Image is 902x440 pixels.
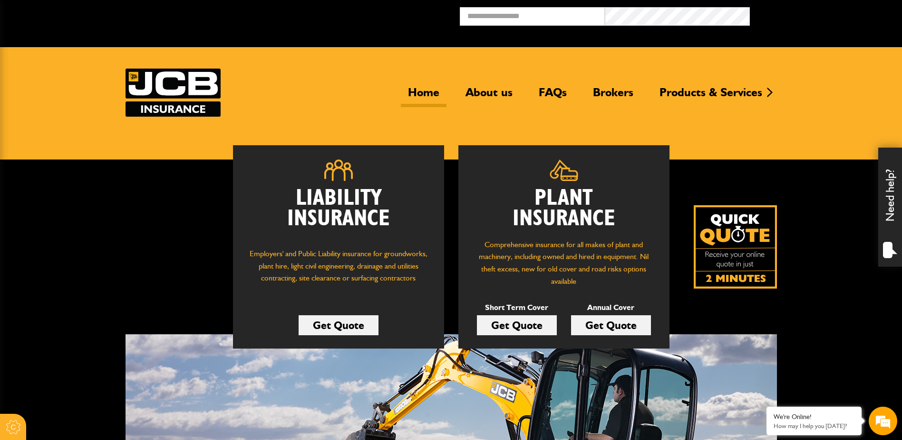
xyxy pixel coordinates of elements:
[694,205,777,289] img: Quick Quote
[586,85,640,107] a: Brokers
[473,239,655,287] p: Comprehensive insurance for all makes of plant and machinery, including owned and hired in equipm...
[126,69,221,117] img: JCB Insurance Services logo
[473,188,655,229] h2: Plant Insurance
[878,148,902,267] div: Need help?
[477,301,557,314] p: Short Term Cover
[477,315,557,335] a: Get Quote
[299,315,378,335] a: Get Quote
[750,7,895,22] button: Broker Login
[247,188,430,239] h2: Liability Insurance
[652,85,769,107] a: Products & Services
[401,85,446,107] a: Home
[247,248,430,293] p: Employers' and Public Liability insurance for groundworks, plant hire, light civil engineering, d...
[774,413,854,421] div: We're Online!
[774,422,854,430] p: How may I help you today?
[571,301,651,314] p: Annual Cover
[458,85,520,107] a: About us
[694,205,777,289] a: Get your insurance quote isn just 2-minutes
[126,69,221,117] a: JCB Insurance Services
[571,315,651,335] a: Get Quote
[532,85,574,107] a: FAQs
